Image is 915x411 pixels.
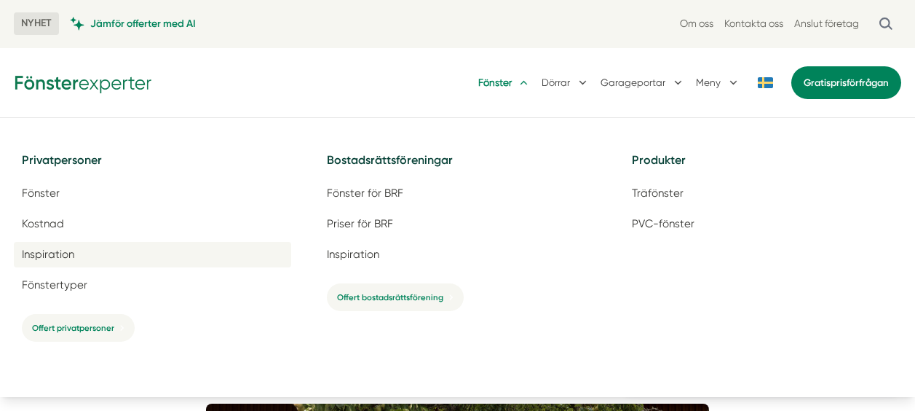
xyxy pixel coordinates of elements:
[601,64,685,101] button: Garageportar
[22,217,64,231] span: Kostnad
[632,217,694,231] span: PVC-fönster
[327,187,403,200] span: Fönster för BRF
[22,248,74,262] span: Inspiration
[32,321,114,334] span: Offert privatpersoner
[319,211,596,236] a: Priser för BRF
[22,314,135,342] a: Offert privatpersoner
[14,71,152,93] img: Fönsterexperter Logotyp
[337,291,443,304] span: Offert bostadsrättsförening
[22,187,60,200] span: Fönster
[14,181,291,205] a: Fönster
[90,17,196,31] span: Jämför offerter med AI
[791,66,901,99] a: Gratisprisförfrågan
[624,181,901,205] a: Träfönster
[14,273,291,297] a: Fönstertyper
[624,211,901,236] a: PVC-fönster
[632,187,684,200] span: Träfönster
[22,278,87,292] span: Fönstertyper
[327,283,464,311] a: Offert bostadsrättsförening
[724,17,783,31] a: Kontakta oss
[14,242,291,267] a: Inspiration
[70,17,196,31] a: Jämför offerter med AI
[14,211,291,236] a: Kostnad
[319,151,596,181] h5: Bostadsrättsföreningar
[680,17,713,31] a: Om oss
[624,151,901,181] h5: Produkter
[478,64,531,101] button: Fönster
[794,17,859,31] a: Anslut företag
[319,181,596,205] a: Fönster för BRF
[319,242,596,267] a: Inspiration
[14,151,291,181] h5: Privatpersoner
[327,248,379,262] span: Inspiration
[327,217,393,231] span: Priser för BRF
[542,64,590,101] button: Dörrar
[14,12,59,35] span: NYHET
[870,11,901,36] button: Öppna sök
[804,77,831,88] span: Gratis
[696,64,740,101] button: Meny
